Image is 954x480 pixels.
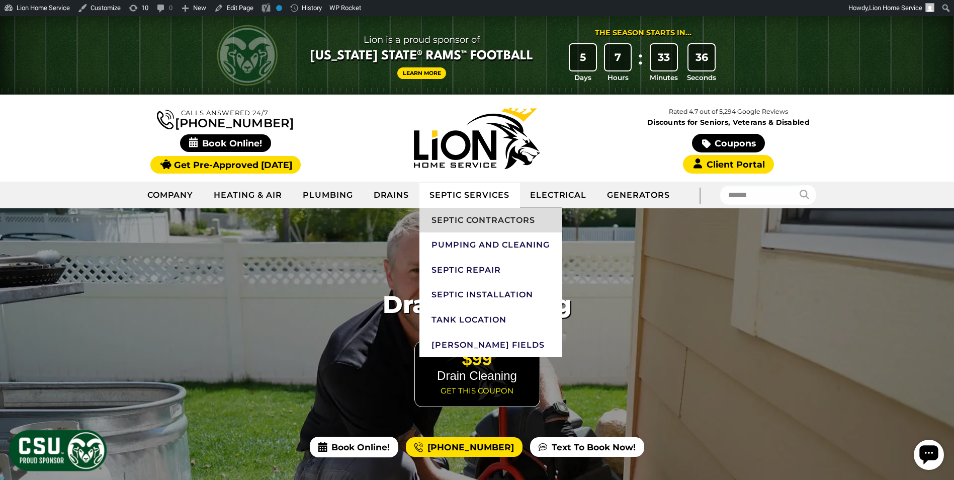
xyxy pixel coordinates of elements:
div: No index [276,5,282,11]
span: Drain Cleaning [383,291,572,318]
a: Generators [597,183,680,208]
div: Open chat widget [4,4,34,34]
span: [US_STATE] State® Rams™ Football [310,48,533,65]
a: Client Portal [683,155,773,174]
div: | [680,182,720,208]
div: : [635,44,645,83]
a: Plumbing [293,183,364,208]
a: Heating & Air [204,183,292,208]
a: Learn More [397,67,447,79]
img: CSU Sponsor Badge [8,429,108,472]
a: [PERSON_NAME] Fields [419,333,562,358]
a: Septic Contractors [419,208,562,233]
span: Lion Home Service [869,4,922,12]
a: [PHONE_NUMBER] [406,437,523,457]
a: Electrical [520,183,597,208]
span: Hours [608,72,629,83]
span: Seconds [687,72,716,83]
a: [PHONE_NUMBER] [157,108,294,129]
span: Book Online! [180,134,271,152]
div: 36 [688,44,715,70]
div: 7 [605,44,631,70]
span: Lion is a proud sponsor of [310,32,533,48]
a: Septic Repair [419,258,562,283]
a: Coupons [692,134,764,152]
a: Text To Book Now! [530,437,644,457]
span: Discounts for Seniors, Veterans & Disabled [605,119,852,126]
img: Lion Home Service [414,108,540,169]
a: Get this coupon [441,383,513,399]
a: Company [137,183,204,208]
a: Get Pre-Approved [DATE] [150,156,301,174]
img: CSU Rams logo [217,25,278,86]
a: Septic Installation [419,282,562,307]
div: 33 [651,44,677,70]
div: The Season Starts in... [595,28,691,39]
span: Days [574,72,591,83]
a: Tank Location [419,307,562,333]
a: Pumping and Cleaning [419,232,562,258]
div: 5 [570,44,596,70]
a: Septic Services [419,183,519,208]
p: Rated 4.7 out of 5,294 Google Reviews [602,106,854,117]
a: Drains [364,183,420,208]
span: Minutes [650,72,678,83]
span: Book Online! [310,437,398,457]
